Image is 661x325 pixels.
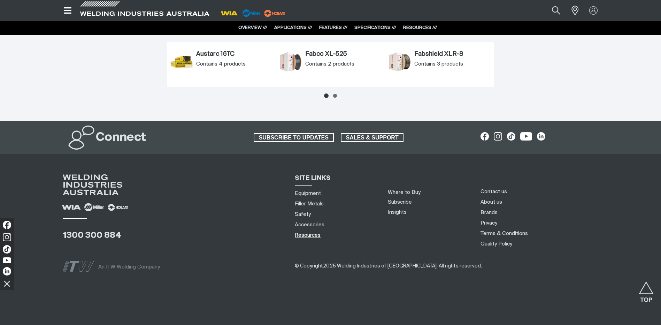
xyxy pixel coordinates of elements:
[262,10,287,16] a: miller
[254,133,334,142] a: SUBSCRIBE TO UPDATES
[196,51,272,58] a: Austarc 16TC
[481,219,497,227] a: Privacy
[274,25,312,30] a: APPLICATIONS ///
[295,232,321,239] a: Resources
[276,49,385,80] article: Fabco XL-525 (Fabco XL-525)
[295,200,324,207] a: Filler Metals
[388,210,407,215] a: Insights
[478,187,612,249] nav: Footer
[295,264,482,269] span: © Copyright 2025 Welding Industries of [GEOGRAPHIC_DATA] . All rights reserved.
[295,263,482,269] span: ​​​​​​​​​​​​​​​​​​ ​​​​​​
[167,49,276,80] article: Austarc 16TC (Austarc 16TC)
[319,25,347,30] a: FEATURES ///
[170,51,193,73] img: Austarc 16TC
[481,209,498,216] a: Brands
[481,198,502,206] a: About us
[638,281,654,297] button: Scroll to top
[262,8,287,18] img: miller
[98,264,160,270] span: An ITW Welding Company
[3,233,11,241] img: Instagram
[3,245,11,254] img: TikTok
[494,49,603,80] article: Austfil T-11 (Austfil T-11)
[96,130,146,145] h2: Connect
[341,133,403,142] span: SALES & SUPPORT
[481,230,528,237] a: Terms & Conditions
[3,257,11,263] img: YouTube
[305,61,382,68] div: Contains 2 products
[3,221,11,229] img: Facebook
[388,190,421,195] a: Where to Buy
[414,51,491,58] a: Fabshield XLR-8
[414,61,491,68] div: Contains 3 products
[535,3,568,18] input: Product name or item number...
[279,51,302,73] img: Fabco XL-525
[295,221,324,228] a: Accessories
[481,188,507,195] a: Contact us
[385,49,494,80] article: Fabshield XLR-8 (Fabshield XLR-8)
[389,51,411,73] img: Fabshield XLR-8
[1,278,13,289] img: hide socials
[196,61,272,68] div: Contains 4 products
[354,25,396,30] a: SPECIFICATIONS ///
[295,211,311,218] a: Safety
[254,133,333,142] span: SUBSCRIBE TO UPDATES
[63,231,121,240] a: 1300 300 884
[238,25,267,30] a: OVERVIEW ///
[341,133,404,142] a: SALES & SUPPORT
[295,190,321,197] a: Equipment
[481,240,512,248] a: Quality Policy
[295,175,331,181] span: SITE LINKS
[544,3,568,18] button: Search products
[403,25,437,30] a: RESOURCES ///
[388,199,412,205] a: Subscribe
[305,51,382,58] a: Fabco XL-525
[3,267,11,275] img: LinkedIn
[292,188,379,241] nav: Sitemap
